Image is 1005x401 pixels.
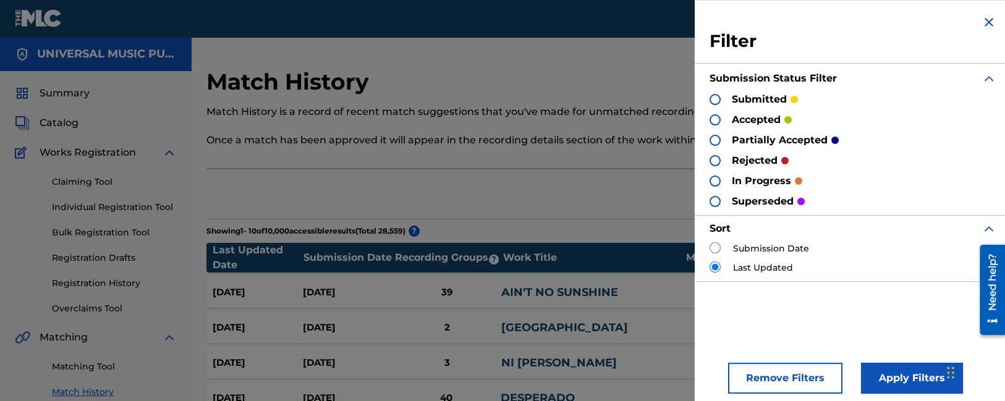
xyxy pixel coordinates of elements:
div: 2 [393,321,501,335]
button: Apply Filters [861,363,963,394]
label: Last Updated [733,261,793,274]
a: Matching Tool [52,360,177,373]
div: [DATE] [213,285,303,300]
a: [GEOGRAPHIC_DATA] [501,321,627,334]
a: AIN'T NO SUNSHINE [501,285,617,299]
img: Summary [15,86,30,101]
iframe: Resource Center [970,239,1005,341]
a: Registration Drafts [52,251,177,264]
p: rejected [732,153,778,168]
img: Catalog [15,116,30,130]
img: Matching [15,330,30,345]
span: Works Registration [40,145,136,160]
a: Bulk Registration Tool [52,226,177,239]
span: ? [489,255,499,264]
img: close [982,15,996,30]
div: 3 [393,356,501,370]
a: NI [PERSON_NAME] [501,356,616,369]
a: Registration History [52,277,177,290]
iframe: Chat Widget [943,342,1005,401]
p: Match History is a record of recent match suggestions that you've made for unmatched recording gr... [206,104,810,119]
p: superseded [732,194,794,209]
img: MLC Logo [15,9,62,27]
div: SB3ZOI [671,321,763,335]
span: ? [409,226,420,237]
div: [DATE] [213,356,303,370]
p: Showing 1 - 10 of 10,000 accessible results (Total 28,559 ) [206,226,405,237]
span: Matching [40,330,88,345]
div: [DATE] [303,285,393,300]
a: Individual Registration Tool [52,201,177,214]
img: expand [982,221,996,236]
a: Match History [52,386,177,399]
strong: Sort [710,222,731,234]
div: [DATE] [213,321,303,335]
div: Submission Date [303,250,394,265]
span: Summary [40,86,90,101]
h2: Match History [206,68,375,96]
div: [DATE] [303,321,393,335]
div: 39 [393,285,501,300]
div: MLC Song Code [681,250,773,265]
img: expand [982,71,996,86]
span: Catalog [40,116,78,130]
img: expand [162,330,177,345]
div: Drag [947,354,954,391]
h5: UNIVERSAL MUSIC PUB GROUP [37,47,177,61]
a: CatalogCatalog [15,116,78,130]
div: Recording Groups [394,250,503,265]
img: Accounts [15,47,30,62]
a: Claiming Tool [52,175,177,188]
p: submitted [732,92,787,107]
p: in progress [732,174,791,188]
div: Last Updated Date [213,243,303,272]
div: Work Title [503,250,681,265]
div: [DATE] [303,356,393,370]
img: Works Registration [15,145,31,160]
p: partially accepted [732,133,828,148]
label: Submission Date [733,242,809,255]
p: Once a match has been approved it will appear in the recording details section of the work within... [206,133,810,148]
button: Remove Filters [728,363,842,394]
a: SummarySummary [15,86,90,101]
div: A11573 [671,285,763,300]
p: accepted [732,112,781,127]
a: Overclaims Tool [52,302,177,315]
div: N1615C [671,356,763,370]
img: expand [162,145,177,160]
h3: Filter [710,30,996,53]
strong: Submission Status Filter [710,72,837,84]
